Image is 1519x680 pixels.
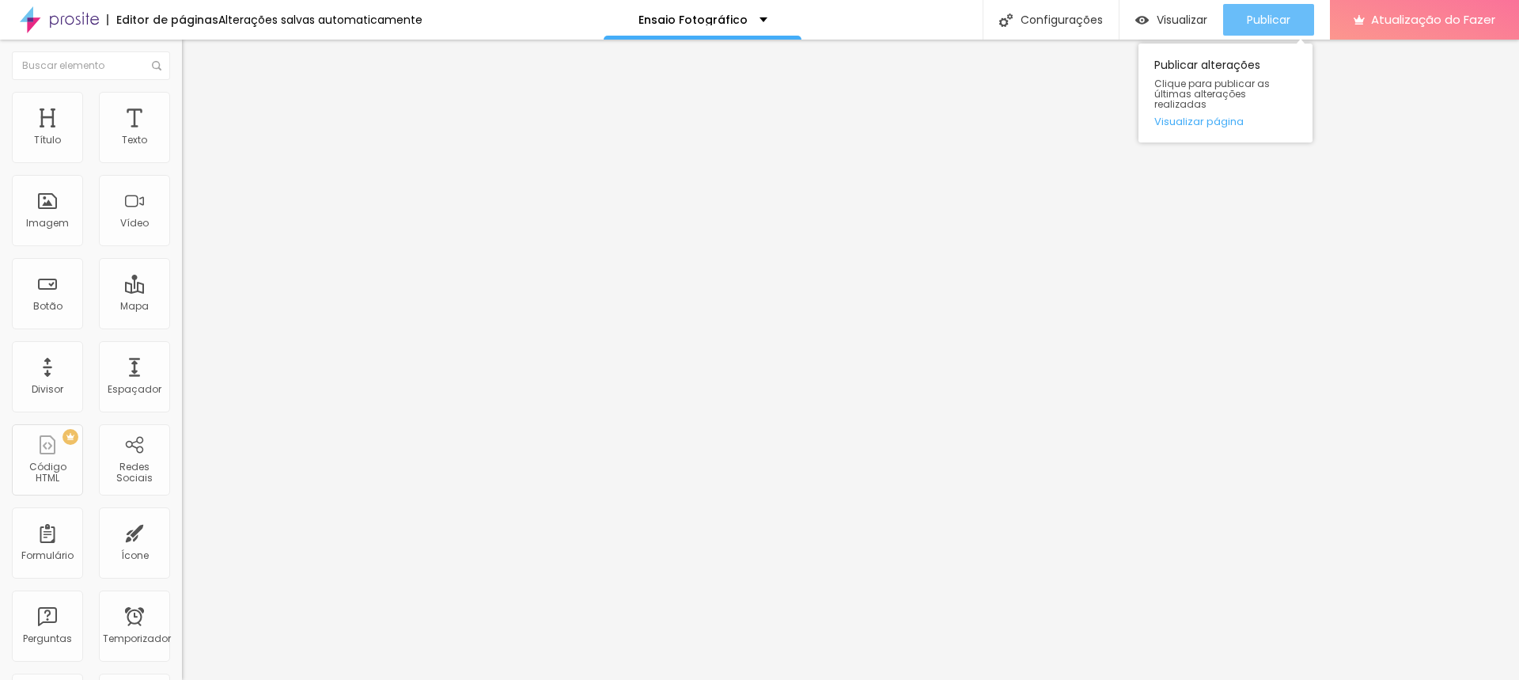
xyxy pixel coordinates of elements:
img: view-1.svg [1135,13,1149,27]
font: Ícone [121,549,149,562]
font: Título [34,133,61,146]
font: Visualizar [1157,12,1207,28]
font: Código HTML [29,460,66,484]
font: Atualização do Fazer [1371,11,1495,28]
font: Clique para publicar as últimas alterações realizadas [1154,77,1270,111]
iframe: Editor [182,40,1519,680]
a: Visualizar página [1154,116,1297,127]
font: Mapa [120,299,149,313]
font: Divisor [32,382,63,396]
font: Publicar [1247,12,1290,28]
font: Botão [33,299,63,313]
button: Visualizar [1119,4,1223,36]
button: Publicar [1223,4,1314,36]
font: Editor de páginas [116,12,218,28]
font: Perguntas [23,632,72,645]
font: Publicar alterações [1154,57,1260,73]
font: Configurações [1021,12,1103,28]
font: Temporizador [103,632,171,645]
font: Alterações salvas automaticamente [218,12,422,28]
font: Imagem [26,216,69,230]
img: Ícone [999,13,1013,27]
font: Texto [122,133,147,146]
font: Ensaio Fotográfico [638,12,748,28]
font: Redes Sociais [116,460,153,484]
img: Ícone [152,61,161,70]
font: Vídeo [120,216,149,230]
input: Buscar elemento [12,51,170,80]
font: Formulário [21,549,74,562]
font: Visualizar página [1154,114,1244,129]
font: Espaçador [108,382,161,396]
